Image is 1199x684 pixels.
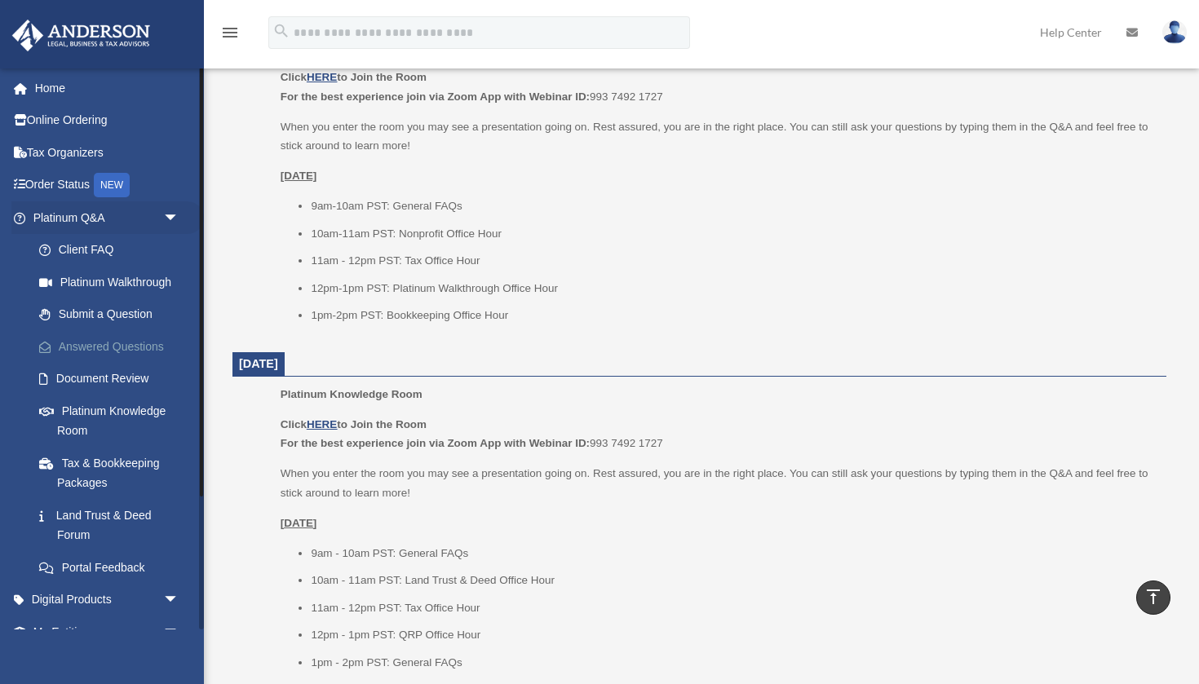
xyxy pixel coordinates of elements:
img: User Pic [1162,20,1187,44]
span: Platinum Knowledge Room [281,388,423,400]
a: Home [11,72,204,104]
a: Answered Questions [23,330,204,363]
li: 1pm - 2pm PST: General FAQs [311,653,1155,673]
i: vertical_align_top [1144,587,1163,607]
b: Click to Join the Room [281,71,427,83]
li: 12pm-1pm PST: Platinum Walkthrough Office Hour [311,279,1155,298]
p: When you enter the room you may see a presentation going on. Rest assured, you are in the right p... [281,464,1155,502]
a: My Entitiesarrow_drop_down [11,616,204,648]
a: Digital Productsarrow_drop_down [11,584,204,616]
p: When you enter the room you may see a presentation going on. Rest assured, you are in the right p... [281,117,1155,156]
li: 11am - 12pm PST: Tax Office Hour [311,251,1155,271]
li: 12pm - 1pm PST: QRP Office Hour [311,625,1155,645]
i: search [272,22,290,40]
a: vertical_align_top [1136,580,1170,615]
u: [DATE] [281,517,317,529]
span: [DATE] [239,357,278,370]
b: For the best experience join via Zoom App with Webinar ID: [281,437,590,449]
li: 11am - 12pm PST: Tax Office Hour [311,598,1155,618]
img: Anderson Advisors Platinum Portal [7,20,155,51]
p: 993 7492 1727 [281,415,1155,453]
span: arrow_drop_down [163,201,196,235]
a: Client FAQ [23,234,204,267]
i: menu [220,23,240,42]
a: Platinum Walkthrough [23,266,204,298]
a: Order StatusNEW [11,169,204,202]
a: HERE [307,71,337,83]
a: Tax Organizers [11,136,204,169]
div: NEW [94,173,130,197]
a: Document Review [23,363,204,395]
span: arrow_drop_down [163,616,196,649]
b: Click to Join the Room [281,418,427,430]
u: [DATE] [281,170,317,182]
span: arrow_drop_down [163,584,196,617]
p: 993 7492 1727 [281,68,1155,106]
a: Online Ordering [11,104,204,137]
a: Platinum Q&Aarrow_drop_down [11,201,204,234]
a: Land Trust & Deed Forum [23,499,204,551]
a: Platinum Knowledge Room [23,395,196,447]
li: 10am - 11am PST: Land Trust & Deed Office Hour [311,571,1155,590]
li: 1pm-2pm PST: Bookkeeping Office Hour [311,306,1155,325]
a: Tax & Bookkeeping Packages [23,447,204,499]
a: menu [220,29,240,42]
li: 10am-11am PST: Nonprofit Office Hour [311,224,1155,244]
a: HERE [307,418,337,430]
li: 9am - 10am PST: General FAQs [311,544,1155,563]
a: Portal Feedback [23,551,204,584]
a: Submit a Question [23,298,204,331]
b: For the best experience join via Zoom App with Webinar ID: [281,90,590,103]
li: 9am-10am PST: General FAQs [311,196,1155,216]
